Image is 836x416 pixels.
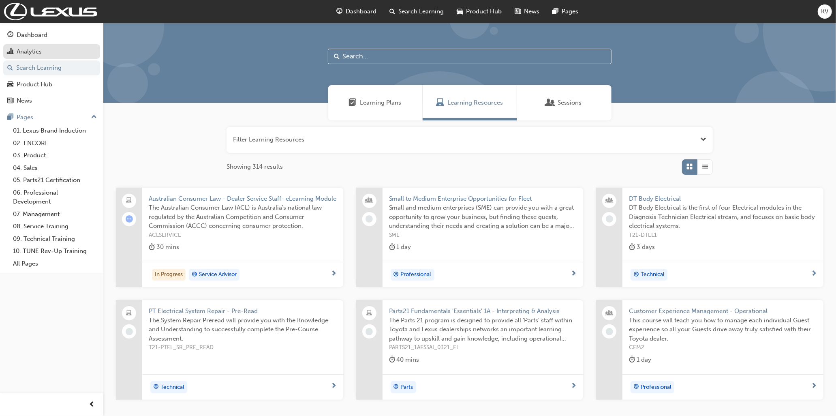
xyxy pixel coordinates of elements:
[126,328,133,335] span: learningRecordVerb_NONE-icon
[629,355,651,365] div: 1 day
[10,220,100,233] a: 08. Service Training
[3,110,100,125] button: Pages
[149,231,337,240] span: ACLSERVICE
[517,85,611,120] a: SessionsSessions
[607,195,612,206] span: people-icon
[17,30,47,40] div: Dashboard
[700,135,706,144] span: Open the filter
[607,308,612,319] span: people-icon
[360,98,402,107] span: Learning Plans
[126,308,132,319] span: laptop-icon
[423,85,517,120] a: Learning ResourcesLearning Resources
[399,7,444,16] span: Search Learning
[349,98,357,107] span: Learning Plans
[149,242,179,252] div: 30 mins
[389,242,411,252] div: 1 day
[524,7,540,16] span: News
[390,6,396,17] span: search-icon
[330,3,383,20] a: guage-iconDashboard
[7,64,13,72] span: search-icon
[126,195,132,206] span: laptop-icon
[10,257,100,270] a: All Pages
[10,162,100,174] a: 04. Sales
[401,270,432,279] span: Professional
[17,113,33,122] div: Pages
[334,52,340,61] span: Search
[389,343,577,352] span: PARTS21_1AESSAI_0321_EL
[606,328,613,335] span: learningRecordVerb_NONE-icon
[366,195,372,206] span: people-icon
[389,316,577,343] span: The Parts 21 program is designed to provide all 'Parts' staff within Toyota and Lexus dealerships...
[10,149,100,162] a: 03. Product
[17,47,42,56] div: Analytics
[192,270,197,280] span: target-icon
[160,383,184,392] span: Technical
[629,242,635,252] span: duration-icon
[571,270,577,278] span: next-icon
[571,383,577,390] span: next-icon
[629,203,817,231] span: DT Body Electrical is the first of four Electrical modules in the Diagnosis Technician Electrical...
[152,269,186,281] div: In Progress
[126,215,133,223] span: learningRecordVerb_ATTEMPT-icon
[3,44,100,59] a: Analytics
[10,208,100,221] a: 07. Management
[466,7,502,16] span: Product Hub
[562,7,579,16] span: Pages
[389,242,395,252] span: duration-icon
[346,7,377,16] span: Dashboard
[356,188,584,287] a: Small to Medium Enterprise Opportunities for FleetSmall and medium enterprises (SME) can provide ...
[629,355,635,365] span: duration-icon
[3,28,100,43] a: Dashboard
[116,188,343,287] a: Australian Consumer Law - Dealer Service Staff- eLearning ModuleThe Australian Consumer Law (ACL)...
[558,98,582,107] span: Sessions
[596,300,823,400] a: Customer Experience Management - OperationalThis course will teach you how to manage each individ...
[17,96,32,105] div: News
[818,4,832,19] button: KV
[553,6,559,17] span: pages-icon
[447,98,503,107] span: Learning Resources
[633,382,639,392] span: target-icon
[811,270,817,278] span: next-icon
[383,3,451,20] a: search-iconSearch Learning
[366,328,373,335] span: learningRecordVerb_NONE-icon
[641,383,671,392] span: Professional
[389,355,419,365] div: 40 mins
[389,307,577,316] span: Parts21 Fundamentals 'Essentials' 1A - Interpreting & Analysis
[153,382,159,392] span: target-icon
[328,49,611,64] input: Search...
[389,203,577,231] span: Small and medium enterprises (SME) can provide you with a great opportunity to grow your business...
[629,231,817,240] span: T21-DTEL1
[515,6,521,17] span: news-icon
[3,93,100,108] a: News
[641,270,665,279] span: Technical
[596,188,823,287] a: DT Body ElectricalDT Body Electrical is the first of four Electrical modules in the Diagnosis Tec...
[702,162,708,172] span: List
[389,355,395,365] span: duration-icon
[687,162,693,172] span: Grid
[811,383,817,390] span: next-icon
[4,3,97,20] img: Trak
[629,194,817,204] span: DT Body Electrical
[199,270,237,279] span: Service Advisor
[821,7,829,16] span: KV
[149,194,337,204] span: Australian Consumer Law - Dealer Service Staff- eLearning Module
[10,245,100,257] a: 10. TUNE Rev-Up Training
[457,6,463,17] span: car-icon
[436,98,444,107] span: Learning Resources
[17,80,52,89] div: Product Hub
[7,97,13,105] span: news-icon
[10,137,100,150] a: 02. ENCORE
[389,231,577,240] span: SME
[149,242,155,252] span: duration-icon
[629,343,817,352] span: CEM2
[629,316,817,343] span: This course will teach you how to manage each individual Guest experience so all your Guests driv...
[337,6,343,17] span: guage-icon
[547,98,555,107] span: Sessions
[393,382,399,392] span: target-icon
[401,383,413,392] span: Parts
[366,215,373,223] span: learningRecordVerb_NONE-icon
[509,3,546,20] a: news-iconNews
[606,215,613,223] span: learningRecordVerb_NONE-icon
